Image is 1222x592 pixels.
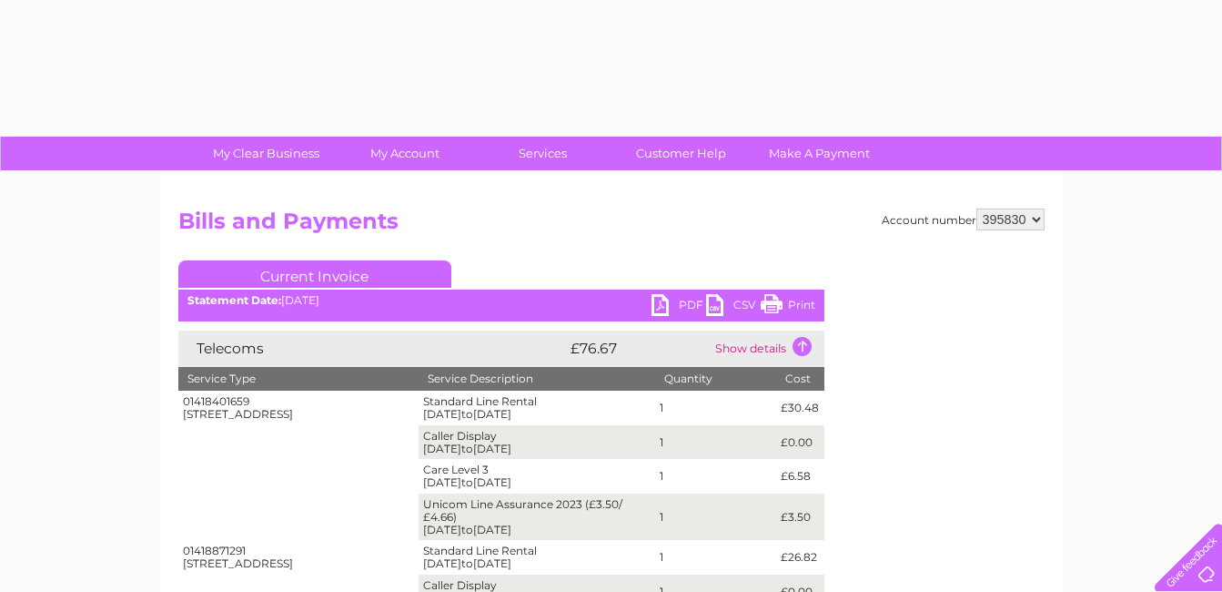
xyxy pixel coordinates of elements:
[776,391,823,425] td: £30.48
[461,556,473,570] span: to
[776,367,823,391] th: Cost
[706,294,761,321] a: CSV
[655,425,776,460] td: 1
[461,475,473,489] span: to
[776,540,823,575] td: £26.82
[419,367,656,391] th: Service Description
[744,137,894,170] a: Make A Payment
[655,459,776,494] td: 1
[461,442,473,455] span: to
[419,494,656,540] td: Unicom Line Assurance 2023 (£3.50/£4.66) [DATE] [DATE]
[329,137,480,170] a: My Account
[183,395,414,421] div: 01418401659 [STREET_ADDRESS]
[178,209,1045,243] h2: Bills and Payments
[183,545,414,570] div: 01418871291 [STREET_ADDRESS]
[461,407,473,421] span: to
[419,459,656,494] td: Care Level 3 [DATE] [DATE]
[776,425,823,460] td: £0.00
[419,540,656,575] td: Standard Line Rental [DATE] [DATE]
[178,331,566,367] td: Telecoms
[178,294,824,307] div: [DATE]
[191,137,341,170] a: My Clear Business
[461,523,473,536] span: to
[178,367,419,391] th: Service Type
[187,293,281,307] b: Statement Date:
[711,331,824,367] td: Show details
[655,367,776,391] th: Quantity
[566,331,711,367] td: £76.67
[651,294,706,321] a: PDF
[776,494,823,540] td: £3.50
[655,540,776,575] td: 1
[178,260,451,288] a: Current Invoice
[655,494,776,540] td: 1
[776,459,823,494] td: £6.58
[419,391,656,425] td: Standard Line Rental [DATE] [DATE]
[761,294,815,321] a: Print
[882,209,1045,230] div: Account number
[468,137,618,170] a: Services
[606,137,756,170] a: Customer Help
[419,425,656,460] td: Caller Display [DATE] [DATE]
[655,391,776,425] td: 1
